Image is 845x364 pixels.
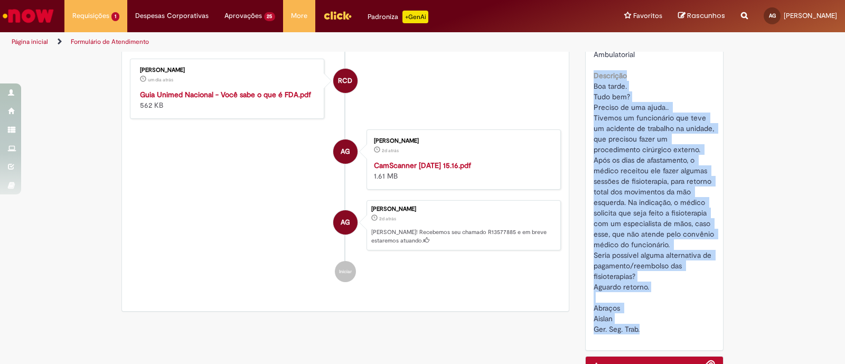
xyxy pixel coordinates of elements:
[291,11,307,21] span: More
[8,32,556,52] ul: Trilhas de página
[148,77,173,83] span: um dia atrás
[374,161,471,170] a: CamScanner [DATE] 15.16.pdf
[379,216,396,222] time: 29/09/2025 15:46:13
[72,11,109,21] span: Requisições
[784,11,837,20] span: [PERSON_NAME]
[140,90,311,99] a: Guia Unimed Nacional - Você sabe o que é FDA.pdf
[333,139,358,164] div: Aislan Ribeiro Gomes
[594,71,627,80] b: Descrição
[371,206,555,212] div: [PERSON_NAME]
[148,77,173,83] time: 29/09/2025 17:10:53
[338,68,352,94] span: RCD
[135,11,209,21] span: Despesas Corporativas
[1,5,55,26] img: ServiceNow
[687,11,725,21] span: Rascunhos
[140,89,316,110] div: 562 KB
[633,11,662,21] span: Favoritos
[341,210,350,235] span: AG
[594,50,635,59] span: Ambulatorial
[323,7,352,23] img: click_logo_yellow_360x200.png
[140,67,316,73] div: [PERSON_NAME]
[371,228,555,245] p: [PERSON_NAME]! Recebemos seu chamado R13577885 e em breve estaremos atuando.
[382,147,399,154] time: 29/09/2025 15:46:10
[71,38,149,46] a: Formulário de Atendimento
[769,12,776,19] span: AG
[374,138,550,144] div: [PERSON_NAME]
[264,12,276,21] span: 25
[402,11,428,23] p: +GenAi
[379,216,396,222] span: 2d atrás
[678,11,725,21] a: Rascunhos
[382,147,399,154] span: 2d atrás
[12,38,48,46] a: Página inicial
[333,69,358,93] div: Rodrigo Camilo Dos Santos
[368,11,428,23] div: Padroniza
[130,200,561,251] li: Aislan Ribeiro Gomes
[111,12,119,21] span: 1
[594,81,716,334] span: Boa tarde. Tudo bem? Preciso de uma ajuda.. Tivemos um funcionário que teve um acidente de trabal...
[224,11,262,21] span: Aprovações
[341,139,350,164] span: AG
[333,210,358,235] div: Aislan Ribeiro Gomes
[374,160,550,181] div: 1.61 MB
